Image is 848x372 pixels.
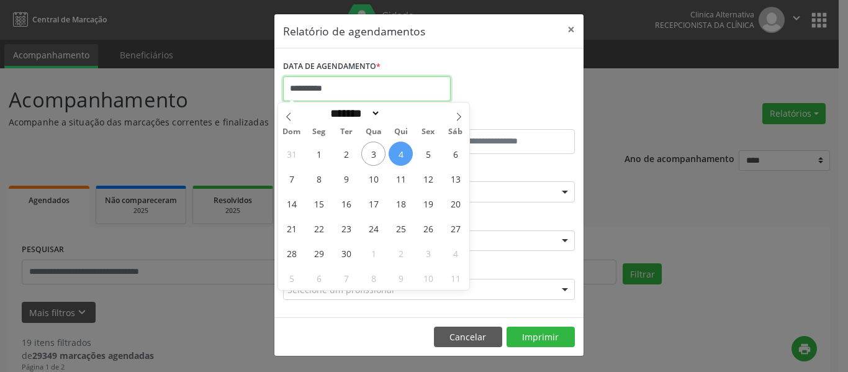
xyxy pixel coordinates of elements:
[287,283,394,296] span: Selecione um profissional
[279,241,304,265] span: Setembro 28, 2025
[443,216,467,240] span: Setembro 27, 2025
[389,216,413,240] span: Setembro 25, 2025
[443,266,467,290] span: Outubro 11, 2025
[416,166,440,191] span: Setembro 12, 2025
[360,128,387,136] span: Qua
[334,266,358,290] span: Outubro 7, 2025
[389,266,413,290] span: Outubro 9, 2025
[283,23,425,39] h5: Relatório de agendamentos
[416,241,440,265] span: Outubro 3, 2025
[443,166,467,191] span: Setembro 13, 2025
[381,107,422,120] input: Year
[361,266,386,290] span: Outubro 8, 2025
[389,241,413,265] span: Outubro 2, 2025
[389,191,413,215] span: Setembro 18, 2025
[279,142,304,166] span: Agosto 31, 2025
[387,128,415,136] span: Qui
[307,142,331,166] span: Setembro 1, 2025
[361,142,386,166] span: Setembro 3, 2025
[279,216,304,240] span: Setembro 21, 2025
[389,142,413,166] span: Setembro 4, 2025
[307,166,331,191] span: Setembro 8, 2025
[389,166,413,191] span: Setembro 11, 2025
[279,166,304,191] span: Setembro 7, 2025
[416,142,440,166] span: Setembro 5, 2025
[307,266,331,290] span: Outubro 6, 2025
[442,128,469,136] span: Sáb
[334,216,358,240] span: Setembro 23, 2025
[333,128,360,136] span: Ter
[283,57,381,76] label: DATA DE AGENDAMENTO
[443,241,467,265] span: Outubro 4, 2025
[434,327,502,348] button: Cancelar
[334,241,358,265] span: Setembro 30, 2025
[307,216,331,240] span: Setembro 22, 2025
[416,216,440,240] span: Setembro 26, 2025
[307,191,331,215] span: Setembro 15, 2025
[361,166,386,191] span: Setembro 10, 2025
[443,142,467,166] span: Setembro 6, 2025
[416,191,440,215] span: Setembro 19, 2025
[416,266,440,290] span: Outubro 10, 2025
[507,327,575,348] button: Imprimir
[361,241,386,265] span: Outubro 1, 2025
[279,191,304,215] span: Setembro 14, 2025
[278,128,305,136] span: Dom
[334,191,358,215] span: Setembro 16, 2025
[305,128,333,136] span: Seg
[361,191,386,215] span: Setembro 17, 2025
[279,266,304,290] span: Outubro 5, 2025
[326,107,381,120] select: Month
[334,166,358,191] span: Setembro 9, 2025
[559,14,584,45] button: Close
[334,142,358,166] span: Setembro 2, 2025
[432,110,575,129] label: ATÉ
[415,128,442,136] span: Sex
[443,191,467,215] span: Setembro 20, 2025
[361,216,386,240] span: Setembro 24, 2025
[307,241,331,265] span: Setembro 29, 2025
